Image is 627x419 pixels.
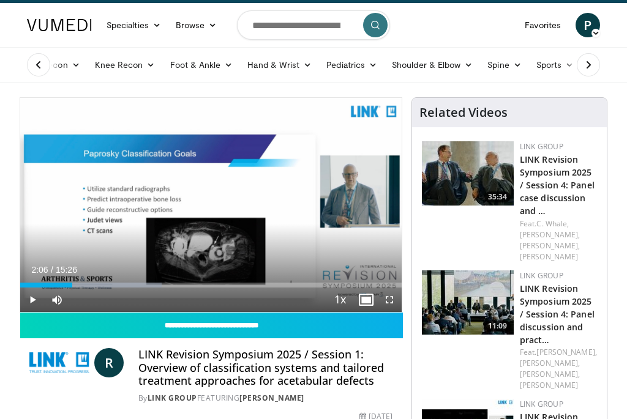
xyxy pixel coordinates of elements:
h4: LINK Revision Symposium 2025 / Session 1: Overview of classification systems and tailored treatme... [138,348,392,388]
a: [PERSON_NAME] [520,251,578,262]
a: [PERSON_NAME], [520,240,580,251]
a: Pediatrics [319,53,385,77]
img: 3128cf5b-6dc8-4dae-abb7-16a45176600d.150x105_q85_crop-smart_upscale.jpg [422,270,514,335]
div: By FEATURING [138,393,392,404]
a: LINK Group [520,141,563,152]
h4: Related Videos [419,105,508,120]
a: Knee Recon [88,53,163,77]
button: Disable picture-in-picture mode [353,287,377,312]
a: 35:34 [422,141,514,206]
a: Shoulder & Elbow [385,53,480,77]
video-js: Video Player [20,98,402,312]
input: Search topics, interventions [237,10,390,40]
span: 11:09 [484,321,511,332]
img: LINK Group [29,348,89,377]
a: [PERSON_NAME] [239,393,304,403]
img: f763ad4d-af6c-432c-8f2b-c2daf47df9ae.150x105_q85_crop-smart_upscale.jpg [422,141,514,206]
span: 2:06 [31,265,48,275]
a: P [576,13,600,37]
a: [PERSON_NAME], [536,347,596,357]
button: Mute [45,287,69,312]
a: Favorites [517,13,568,37]
a: C. Whale, [536,218,569,229]
span: 35:34 [484,191,511,202]
a: Browse [168,13,225,37]
a: LINK Group [520,399,563,409]
span: 15:26 [56,265,77,275]
button: Play [20,287,45,312]
a: [PERSON_NAME], [520,229,580,240]
a: 11:09 [422,270,514,335]
a: Foot & Ankle [163,53,241,77]
a: Sports [529,53,582,77]
img: VuMedi Logo [27,19,92,31]
a: [PERSON_NAME], [520,369,580,379]
a: LINK Revision Symposium 2025 / Session 4: Panel discussion and pract… [520,283,595,346]
a: Hand & Wrist [240,53,319,77]
a: LINK Revision Symposium 2025 / Session 4: Panel case discussion and … [520,154,595,217]
a: R [94,348,124,377]
a: [PERSON_NAME], [520,358,580,368]
a: Specialties [99,13,168,37]
span: / [51,265,53,275]
a: Spine [480,53,528,77]
a: LINK Group [520,270,563,281]
a: LINK Group [148,393,197,403]
div: Progress Bar [20,283,402,287]
button: Fullscreen [377,287,402,312]
div: Feat. [520,347,597,391]
button: Playback Rate [328,287,353,312]
a: [PERSON_NAME] [520,380,578,390]
div: Feat. [520,218,597,262]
